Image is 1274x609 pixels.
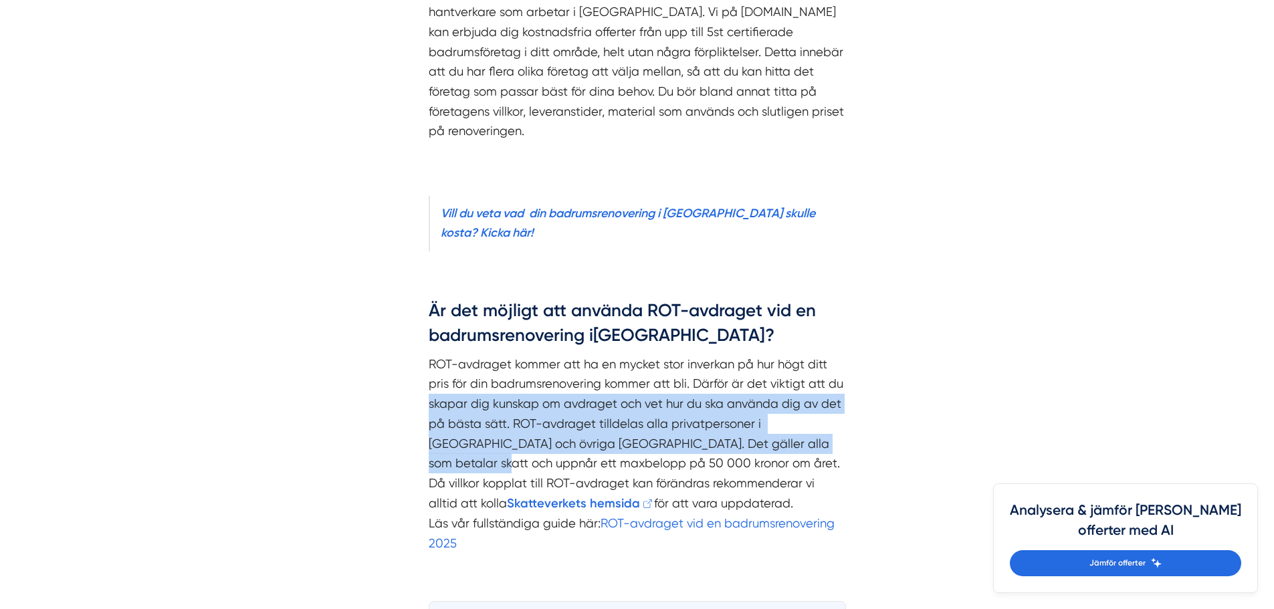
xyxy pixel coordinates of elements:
[593,325,765,346] strong: [GEOGRAPHIC_DATA]
[441,206,815,239] a: Vill du veta vad din badrumsrenovering i [GEOGRAPHIC_DATA] skulle kosta? Kicka här!
[1089,557,1146,570] span: Jämför offerter
[429,516,835,550] a: ROT-avdraget vid en badrumsrenovering 2025
[507,496,654,510] a: Skatteverkets hemsida
[507,496,640,511] strong: Skatteverkets hemsida
[1010,500,1241,550] h4: Analysera & jämför [PERSON_NAME] offerter med AI
[429,354,846,554] p: ROT-avdraget kommer att ha en mycket stor inverkan på hur högt ditt pris för din badrumsrenoverin...
[1010,550,1241,576] a: Jämför offerter
[441,206,815,240] strong: Vill du veta vad din badrumsrenovering i [GEOGRAPHIC_DATA] skulle kosta? Kicka här!
[429,299,846,354] h3: Är det möjligt att använda ROT-avdraget vid en badrumsrenovering i ?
